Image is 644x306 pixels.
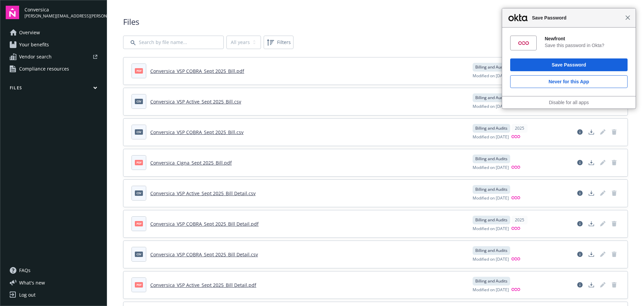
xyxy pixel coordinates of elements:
span: Edit document [597,157,608,168]
span: Delete document [609,127,620,137]
span: Billing and Audits [475,64,507,70]
span: Edit document [597,188,608,199]
a: Conversica_VSP Active_Sept 2025_Bill.csv [150,98,241,105]
span: Delete document [609,218,620,229]
span: Billing and Audits [475,217,507,223]
a: Download document [586,279,597,290]
a: View file details [575,157,585,168]
span: Modified on [DATE] [473,103,509,110]
a: Conversica_VSP COBRA_Sept 2025_Bill Detail.csv [150,251,258,258]
span: pdf [135,160,143,165]
span: Billing and Audits [475,186,507,192]
span: Billing and Audits [475,125,507,131]
a: View file details [575,218,585,229]
button: What's new [6,279,56,286]
a: Download document [586,157,597,168]
button: Never for this App [510,75,628,88]
span: Edit document [597,249,608,260]
a: Conversica_VSP COBRA_Sept 2025_Bill.pdf [150,68,244,74]
span: Filters [265,37,292,48]
a: Download document [586,249,597,260]
span: Modified on [DATE] [473,134,509,140]
span: Billing and Audits [475,248,507,254]
span: csv [135,129,143,134]
span: Modified on [DATE] [473,226,509,232]
span: pdf [135,282,143,287]
a: FAQs [6,265,101,276]
span: Edit document [597,127,608,137]
a: Disable for all apps [549,100,589,105]
a: Delete document [609,157,620,168]
span: Billing and Audits [475,95,507,101]
span: FAQs [19,265,31,276]
button: Conversica[PERSON_NAME][EMAIL_ADDRESS][PERSON_NAME][DOMAIN_NAME] [24,6,101,19]
div: Log out [19,290,36,300]
a: Your benefits [6,39,101,50]
span: Delete document [609,279,620,290]
span: csv [135,99,143,104]
span: Billing and Audits [475,156,507,162]
img: navigator-logo.svg [6,6,19,19]
a: Download document [586,127,597,137]
span: Modified on [DATE] [473,195,509,202]
a: Overview [6,27,101,38]
div: Newfront [545,36,628,42]
span: Delete document [609,188,620,199]
span: Conversica [24,6,101,13]
span: Compliance resources [19,63,69,74]
span: csv [135,252,143,257]
img: 9qr+3JAAAABklEQVQDAAYfn1AZwRfeAAAAAElFTkSuQmCC [518,38,529,48]
input: Search by file name... [123,36,224,49]
button: Save Password [510,58,628,71]
span: Modified on [DATE] [473,287,509,293]
a: Conversica_VSP Active_Sept 2025_Bill Detail.pdf [150,282,256,288]
span: pdf [135,221,143,226]
span: Overview [19,27,40,38]
a: View file details [575,188,585,199]
div: 2025 [512,216,528,224]
a: Vendor search [6,51,101,62]
a: Conversica_VSP COBRA_Sept 2025_Bill.csv [150,129,244,135]
a: Conversica_VSP COBRA_Sept 2025_Bill Detail.pdf [150,221,259,227]
a: View file details [575,127,585,137]
span: Filters [277,39,291,46]
div: 2025 [512,124,528,133]
span: Modified on [DATE] [473,256,509,263]
a: Compliance resources [6,63,101,74]
span: What ' s new [19,279,45,286]
span: Close [625,15,630,20]
span: csv [135,190,143,195]
a: View file details [575,249,585,260]
span: Edit document [597,218,608,229]
span: Files [123,16,628,28]
span: pdf [135,68,143,73]
span: Vendor search [19,51,52,62]
span: [PERSON_NAME][EMAIL_ADDRESS][PERSON_NAME][DOMAIN_NAME] [24,13,101,19]
span: Edit document [597,279,608,290]
span: Save Password [529,14,625,22]
span: Billing and Audits [475,278,507,284]
span: Delete document [609,249,620,260]
a: View file details [575,279,585,290]
span: Modified on [DATE] [473,165,509,171]
button: Filters [264,36,293,49]
a: Download document [586,188,597,199]
a: Conversica_Cigna_Sept 2025_Bill.pdf [150,160,232,166]
a: Download document [586,218,597,229]
div: Save this password in Okta? [545,42,628,48]
span: Modified on [DATE] [473,73,509,79]
a: Conversica_VSP Active_Sept 2025_Bill Detail.csv [150,190,256,196]
button: Files [6,85,101,93]
span: Your benefits [19,39,49,50]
